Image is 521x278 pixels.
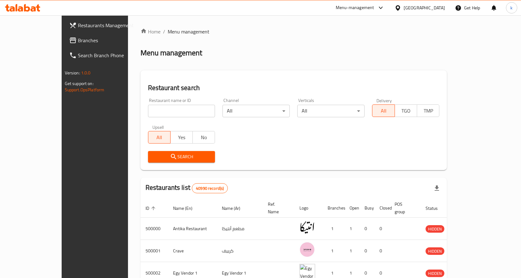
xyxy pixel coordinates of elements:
[64,48,149,63] a: Search Branch Phone
[375,218,390,240] td: 0
[168,218,217,240] td: Antika Restaurant
[323,218,345,240] td: 1
[222,105,290,117] div: All
[375,240,390,262] td: 0
[140,28,447,35] nav: breadcrumb
[173,133,190,142] span: Yes
[404,4,445,11] div: [GEOGRAPHIC_DATA]
[78,37,144,44] span: Branches
[140,48,202,58] h2: Menu management
[360,240,375,262] td: 0
[395,200,413,215] span: POS group
[336,4,374,12] div: Menu-management
[217,240,263,262] td: كرييف
[217,218,263,240] td: مطعم أنتيكا
[192,183,228,193] div: Total records count
[372,104,395,117] button: All
[148,151,215,163] button: Search
[299,242,315,257] img: Crave
[140,218,168,240] td: 500000
[268,200,287,215] span: Ref. Name
[64,18,149,33] a: Restaurants Management
[192,131,215,144] button: No
[420,106,437,115] span: TMP
[64,33,149,48] a: Branches
[148,83,440,93] h2: Restaurant search
[297,105,365,117] div: All
[426,248,444,255] span: HIDDEN
[65,86,105,94] a: Support.OpsPlatform
[345,218,360,240] td: 1
[65,79,94,88] span: Get support on:
[78,52,144,59] span: Search Branch Phone
[195,133,212,142] span: No
[426,225,444,233] div: HIDDEN
[152,125,164,129] label: Upsell
[426,225,444,233] span: HIDDEN
[148,131,171,144] button: All
[395,104,417,117] button: TGO
[360,199,375,218] th: Busy
[170,131,193,144] button: Yes
[140,28,161,35] a: Home
[323,240,345,262] td: 1
[148,105,215,117] input: Search for restaurant name or ID..
[151,133,168,142] span: All
[146,205,157,212] span: ID
[173,205,201,212] span: Name (En)
[360,218,375,240] td: 0
[345,199,360,218] th: Open
[417,104,439,117] button: TMP
[78,22,144,29] span: Restaurants Management
[426,270,444,277] span: HIDDEN
[168,28,209,35] span: Menu management
[397,106,415,115] span: TGO
[294,199,323,218] th: Logo
[153,153,210,161] span: Search
[192,185,227,191] span: 40990 record(s)
[429,181,444,196] div: Export file
[65,69,80,77] span: Version:
[222,205,248,212] span: Name (Ar)
[345,240,360,262] td: 1
[146,183,228,193] h2: Restaurants list
[163,28,165,35] li: /
[299,220,315,235] img: Antika Restaurant
[375,199,390,218] th: Closed
[375,106,392,115] span: All
[140,240,168,262] td: 500001
[81,69,91,77] span: 1.0.0
[376,98,392,103] label: Delivery
[323,199,345,218] th: Branches
[426,205,446,212] span: Status
[510,4,513,11] span: k
[168,240,217,262] td: Crave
